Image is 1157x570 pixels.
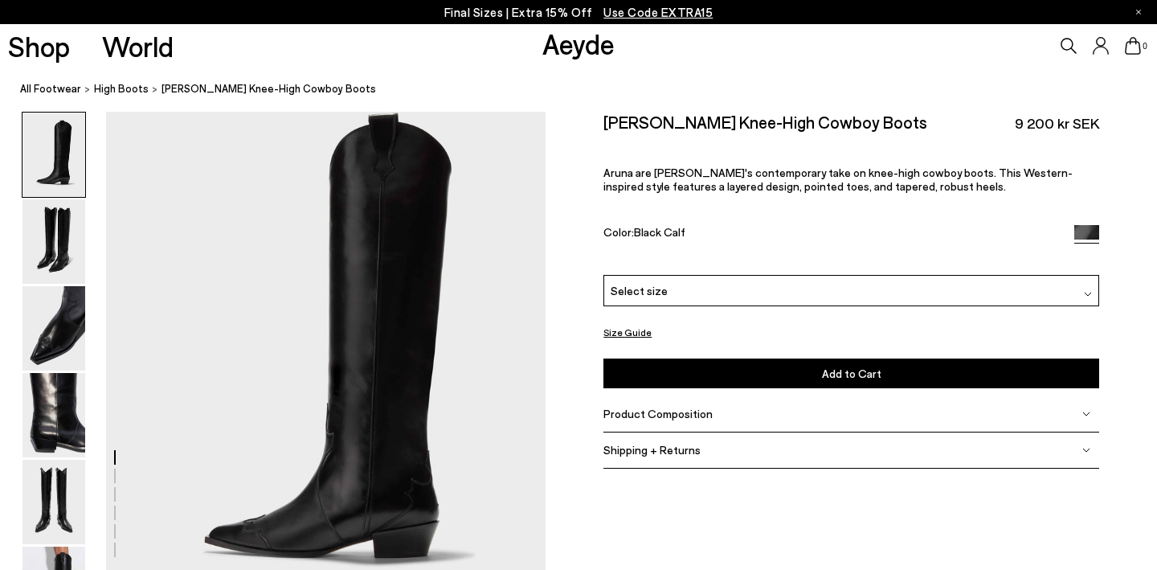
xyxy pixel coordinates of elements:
span: 9 200 kr SEK [1015,113,1099,133]
span: Add to Cart [822,367,881,380]
span: 0 [1141,42,1149,51]
a: Aeyde [542,27,615,60]
span: High Boots [94,82,149,95]
span: [PERSON_NAME] Knee-High Cowboy Boots [161,80,376,97]
span: Black Calf [634,225,685,239]
nav: breadcrumb [20,68,1157,112]
span: Select size [611,282,668,299]
button: Add to Cart [603,359,1099,388]
img: svg%3E [1082,410,1090,418]
img: Aruna Leather Knee-High Cowboy Boots - Image 5 [22,460,85,544]
h2: [PERSON_NAME] Knee-High Cowboy Boots [603,112,927,132]
div: Color: [603,225,1058,244]
span: Product Composition [603,407,713,420]
img: svg%3E [1084,290,1092,298]
a: 0 [1125,37,1141,55]
button: Size Guide [603,322,652,342]
a: All Footwear [20,80,81,97]
p: Final Sizes | Extra 15% Off [444,2,713,23]
img: Aruna Leather Knee-High Cowboy Boots - Image 2 [22,199,85,284]
img: Aruna Leather Knee-High Cowboy Boots - Image 4 [22,373,85,457]
a: High Boots [94,80,149,97]
a: Shop [8,32,70,60]
span: Shipping + Returns [603,443,701,457]
img: Aruna Leather Knee-High Cowboy Boots - Image 3 [22,286,85,371]
img: svg%3E [1082,446,1090,454]
a: World [102,32,174,60]
span: Aruna are [PERSON_NAME]'s contemporary take on knee-high cowboy boots. This Western-inspired styl... [603,166,1073,193]
img: Aruna Leather Knee-High Cowboy Boots - Image 1 [22,113,85,197]
span: Navigate to /collections/ss25-final-sizes [603,5,713,19]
